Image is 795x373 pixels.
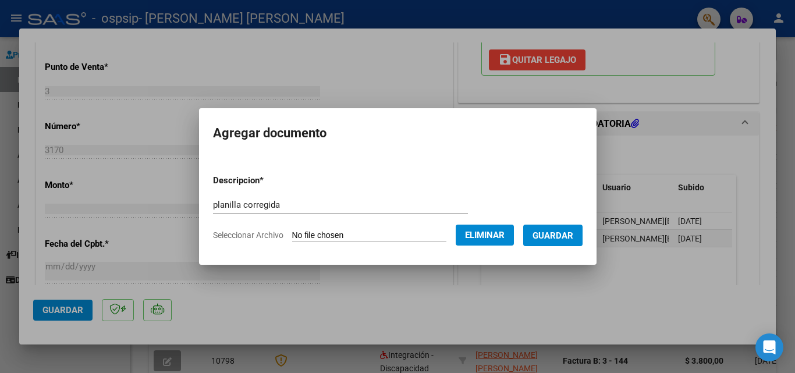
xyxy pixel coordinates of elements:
[213,174,324,187] p: Descripcion
[213,122,583,144] h2: Agregar documento
[523,225,583,246] button: Guardar
[533,230,573,241] span: Guardar
[755,333,783,361] div: Open Intercom Messenger
[213,230,283,240] span: Seleccionar Archivo
[456,225,514,246] button: Eliminar
[465,230,505,240] span: Eliminar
